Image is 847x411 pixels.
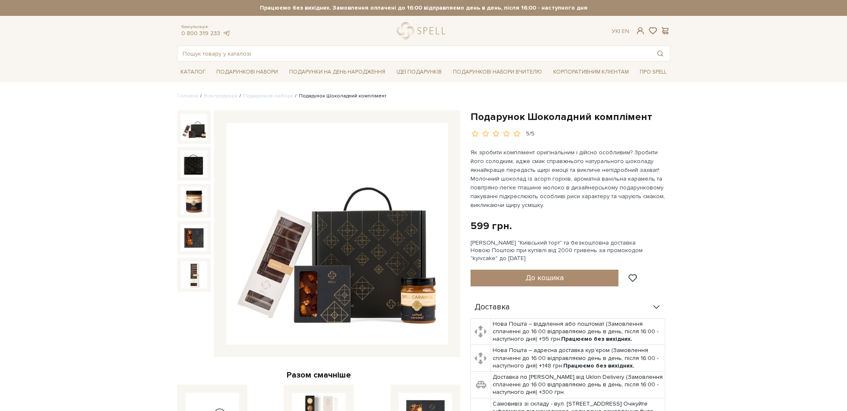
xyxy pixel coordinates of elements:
button: Пошук товару у каталозі [651,46,670,61]
b: Працюємо без вихідних. [561,335,632,342]
a: Подарункові набори Вчителю [450,65,545,79]
a: 0 800 319 233 [181,30,220,37]
a: Головна [177,93,198,99]
td: Нова Пошта – адресна доставка кур'єром (Замовлення сплаченні до 16:00 відправляємо день в день, п... [491,345,665,372]
strong: Працюємо без вихідних. Замовлення оплачені до 16:00 відправляємо день в день, після 16:00 - насту... [177,4,670,12]
a: En [622,28,629,35]
div: [PERSON_NAME] "Київський торт" та безкоштовна доставка Новою Поштою при купівлі від 2000 гривень ... [471,239,670,262]
div: Разом смачніше [177,370,460,380]
a: Подарункові набори [213,66,281,79]
a: Каталог [177,66,209,79]
span: Доставка [475,304,510,311]
h1: Подарунок Шоколадний комплімент [471,110,670,123]
a: Подарунки на День народження [286,66,389,79]
img: Подарунок Шоколадний комплімент [181,151,207,177]
img: Подарунок Шоколадний комплімент [181,225,207,251]
b: Працюємо без вихідних. [563,362,634,369]
img: Подарунок Шоколадний комплімент [181,187,207,214]
a: Ідеї подарунків [393,66,445,79]
span: До кошика [526,273,564,282]
a: telegram [222,30,231,37]
td: Доставка по [PERSON_NAME] від Uklon Delivery (Замовлення сплаченні до 16:00 відправляємо день в д... [491,372,665,398]
td: Нова Пошта – відділення або поштомат (Замовлення сплаченні до 16:00 відправляємо день в день, піс... [491,318,665,345]
a: Подарункові набори [243,93,293,99]
img: Подарунок Шоколадний комплімент [181,114,207,140]
p: Як зробити комплімент оригінальним і дійсно особливим? Зробити його солодким, адже смак справжньо... [471,148,666,209]
a: Корпоративним клієнтам [550,66,632,79]
li: Подарунок Шоколадний комплімент [293,92,387,100]
img: Подарунок Шоколадний комплімент [226,123,448,345]
img: Подарунок Шоколадний комплімент [181,261,207,288]
span: Консультація: [181,24,231,30]
div: 5/5 [526,130,534,138]
a: Вся продукція [204,93,237,99]
span: | [619,28,620,35]
a: logo [397,22,449,39]
div: 599 грн. [471,220,512,232]
a: Про Spell [636,66,670,79]
input: Пошук товару у каталозі [178,46,651,61]
div: Ук [612,28,629,35]
button: До кошика [471,270,619,286]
